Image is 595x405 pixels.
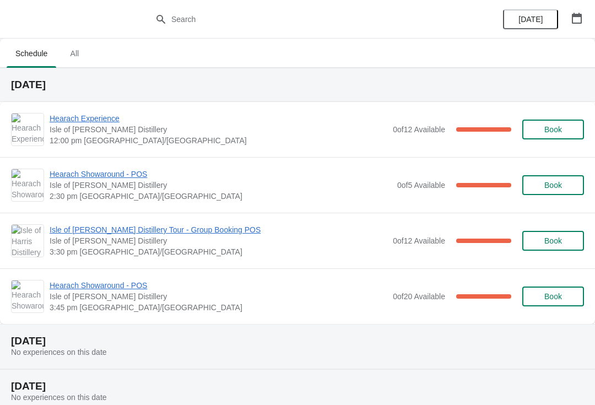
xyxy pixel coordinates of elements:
span: 0 of 5 Available [397,181,445,190]
h2: [DATE] [11,336,584,347]
span: Schedule [7,44,56,63]
h2: [DATE] [11,79,584,90]
button: Book [522,231,584,251]
button: Book [522,287,584,306]
h2: [DATE] [11,381,584,392]
span: Book [544,181,562,190]
button: [DATE] [503,9,558,29]
span: Isle of [PERSON_NAME] Distillery Tour - Group Booking POS [50,224,387,235]
span: Isle of [PERSON_NAME] Distillery [50,124,387,135]
img: Hearach Showaround - POS | Isle of Harris Distillery | 2:30 pm Europe/London [12,169,44,201]
span: Hearach Showaround - POS [50,169,392,180]
span: Isle of [PERSON_NAME] Distillery [50,180,392,191]
img: Hearach Experience | Isle of Harris Distillery | 12:00 pm Europe/London [12,114,44,145]
img: Hearach Showaround - POS | Isle of Harris Distillery | 3:45 pm Europe/London [12,280,44,312]
span: Hearach Showaround - POS [50,280,387,291]
span: No experiences on this date [11,348,107,357]
span: 3:30 pm [GEOGRAPHIC_DATA]/[GEOGRAPHIC_DATA] [50,246,387,257]
span: Isle of [PERSON_NAME] Distillery [50,235,387,246]
span: 0 of 20 Available [393,292,445,301]
span: 3:45 pm [GEOGRAPHIC_DATA]/[GEOGRAPHIC_DATA] [50,302,387,313]
span: 2:30 pm [GEOGRAPHIC_DATA]/[GEOGRAPHIC_DATA] [50,191,392,202]
button: Book [522,175,584,195]
span: No experiences on this date [11,393,107,402]
button: Book [522,120,584,139]
span: 0 of 12 Available [393,236,445,245]
span: Hearach Experience [50,113,387,124]
span: All [61,44,88,63]
span: Book [544,292,562,301]
span: Book [544,236,562,245]
span: Book [544,125,562,134]
span: Isle of [PERSON_NAME] Distillery [50,291,387,302]
span: [DATE] [518,15,543,24]
span: 12:00 pm [GEOGRAPHIC_DATA]/[GEOGRAPHIC_DATA] [50,135,387,146]
img: Isle of Harris Distillery Tour - Group Booking POS | Isle of Harris Distillery | 3:30 pm Europe/L... [12,225,44,257]
input: Search [171,9,446,29]
span: 0 of 12 Available [393,125,445,134]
